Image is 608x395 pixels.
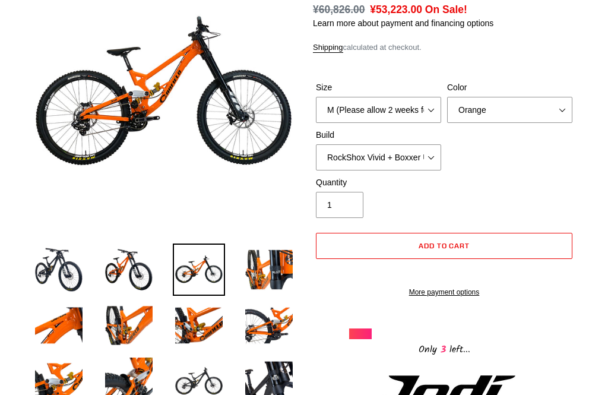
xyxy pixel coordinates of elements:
[316,287,572,298] a: More payment options
[313,4,365,15] s: ¥60,826.00
[103,299,155,352] img: Load image into Gallery viewer, JEDI 29 - Complete Bike
[173,299,225,352] img: Load image into Gallery viewer, JEDI 29 - Complete Bike
[316,233,572,259] button: Add to cart
[447,81,572,94] label: Color
[243,244,295,296] img: Load image into Gallery viewer, JEDI 29 - Complete Bike
[33,299,85,352] img: Load image into Gallery viewer, JEDI 29 - Complete Bike
[313,42,575,53] div: calculated at checkout.
[313,18,493,28] a: Learn more about payment and financing options
[425,2,467,17] span: On Sale!
[33,244,85,296] img: Load image into Gallery viewer, JEDI 29 - Complete Bike
[173,244,225,296] img: Load image into Gallery viewer, JEDI 29 - Complete Bike
[316,176,441,189] label: Quantity
[103,244,155,296] img: Load image into Gallery viewer, JEDI 29 - Complete Bike
[370,4,422,15] span: ¥53,223.00
[243,299,295,352] img: Load image into Gallery viewer, JEDI 29 - Complete Bike
[419,241,470,250] span: Add to cart
[313,43,343,53] a: Shipping
[316,81,441,94] label: Size
[437,342,449,357] span: 3
[349,339,539,358] div: Only left...
[316,129,441,141] label: Build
